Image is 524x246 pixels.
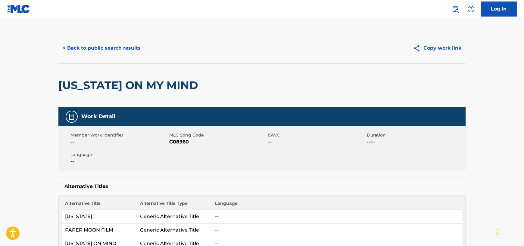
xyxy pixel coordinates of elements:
[367,132,464,138] span: Duration
[64,183,460,189] h5: Alternative Titles
[212,210,462,223] td: --
[413,45,423,52] img: Copy work link
[81,113,115,120] h5: Work Detail
[62,210,137,223] td: [US_STATE]
[449,3,461,15] a: Public Search
[367,138,464,146] span: --:--
[409,41,466,56] button: Copy work link
[212,200,462,210] th: Language
[169,132,267,138] span: MLC Song Code
[481,2,517,17] a: Log In
[7,5,30,13] img: MLC Logo
[137,223,212,237] td: Generic Alternative Title
[268,138,365,146] span: --
[496,223,499,241] div: Drag
[169,138,267,146] span: G08960
[268,132,365,138] span: ISWC
[62,200,137,210] th: Alternative Title
[452,5,459,13] img: search
[70,132,168,138] span: Member Work Identifier
[70,158,168,165] span: --
[70,152,168,158] span: Language
[62,223,137,237] td: PAPER MOON FILM
[494,217,524,246] iframe: Chat Widget
[467,5,475,13] img: help
[212,223,462,237] td: --
[70,138,168,146] span: --
[137,210,212,223] td: Generic Alternative Title
[465,3,477,15] div: Help
[68,113,75,120] img: Work Detail
[58,41,145,56] button: < Back to public search results
[58,78,201,92] h2: [US_STATE] ON MY MIND
[137,200,212,210] th: Alternative Title Type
